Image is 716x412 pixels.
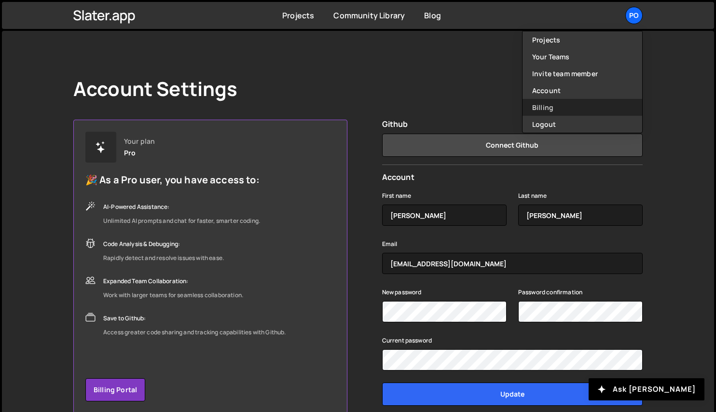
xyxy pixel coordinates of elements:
[382,239,398,249] label: Email
[124,149,136,157] div: Pro
[382,288,422,297] label: New password
[103,275,243,287] div: Expanded Team Collaboration:
[589,378,704,400] button: Ask [PERSON_NAME]
[382,191,412,201] label: First name
[73,77,238,100] h1: Account Settings
[625,7,643,24] a: Po
[523,82,642,99] a: Account
[103,313,286,324] div: Save to Github:
[382,120,643,129] h2: Github
[382,134,643,157] button: Connect Github
[282,10,314,21] a: Projects
[382,336,432,345] label: Current password
[103,201,260,213] div: AI-Powered Assistance:
[518,288,582,297] label: Password confirmation
[103,252,224,264] div: Rapidly detect and resolve issues with ease.
[103,327,286,338] div: Access greater code sharing and tracking capabilities with Github.
[103,289,243,301] div: Work with larger teams for seamless collaboration.
[518,191,547,201] label: Last name
[382,173,643,182] h2: Account
[85,378,145,401] a: Billing Portal
[124,137,155,145] div: Your plan
[523,116,642,133] button: Logout
[85,174,286,186] h5: 🎉 As a Pro user, you have access to:
[523,99,642,116] a: Billing
[333,10,405,21] a: Community Library
[103,238,224,250] div: Code Analysis & Debugging:
[382,383,643,406] input: Update
[523,48,642,65] a: Your Teams
[103,215,260,227] div: Unlimited AI prompts and chat for faster, smarter coding.
[523,31,642,48] a: Projects
[523,65,642,82] a: Invite team member
[424,10,441,21] a: Blog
